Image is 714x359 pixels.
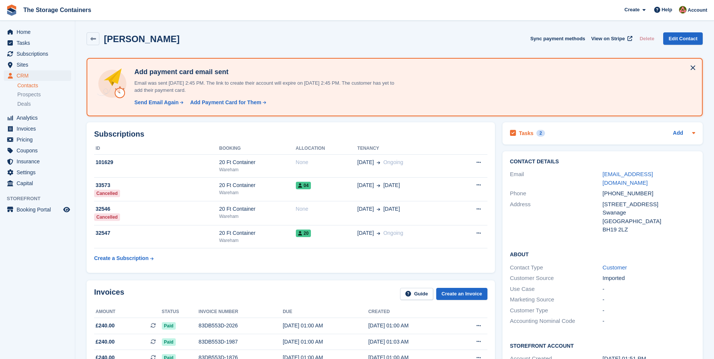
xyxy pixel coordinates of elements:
h2: Storefront Account [510,342,695,349]
div: 20 Ft Container [219,181,295,189]
span: Pricing [17,134,62,145]
div: [DATE] 01:00 AM [283,322,368,330]
div: 33573 [94,181,219,189]
div: Add Payment Card for Them [190,99,261,106]
div: Wareham [219,237,295,244]
button: Sync payment methods [530,32,585,45]
a: Deals [17,100,71,108]
div: Email [510,170,603,187]
span: Help [662,6,672,14]
th: Amount [94,306,162,318]
a: Contacts [17,82,71,89]
div: Customer Type [510,306,603,315]
span: [DATE] [357,229,374,237]
span: Home [17,27,62,37]
button: Delete [636,32,657,45]
div: Wareham [219,189,295,196]
span: [DATE] [357,205,374,213]
div: Address [510,200,603,234]
h2: About [510,250,695,258]
th: Invoice number [199,306,283,318]
h2: Tasks [519,130,534,137]
span: Paid [162,338,176,346]
span: [DATE] [383,181,400,189]
div: Create a Subscription [94,254,149,262]
a: Guide [400,288,433,300]
th: Status [162,306,199,318]
div: [DATE] 01:00 AM [368,322,454,330]
a: Edit Contact [663,32,703,45]
a: Prospects [17,91,71,99]
a: menu [4,113,71,123]
a: Preview store [62,205,71,214]
p: Email was sent [DATE] 2:45 PM. The link to create their account will expire on [DATE] 2:45 PM. Th... [131,79,395,94]
div: 20 Ft Container [219,229,295,237]
a: Add Payment Card for Them [187,99,267,106]
div: Swanage [603,208,695,217]
div: Send Email Again [134,99,179,106]
a: menu [4,134,71,145]
span: Insurance [17,156,62,167]
span: 04 [296,182,311,189]
span: Sites [17,59,62,70]
div: Customer Source [510,274,603,283]
div: 2 [536,130,545,137]
a: View on Stripe [588,32,634,45]
a: Create a Subscription [94,251,154,265]
a: The Storage Containers [20,4,94,16]
span: Create [624,6,639,14]
div: 101629 [94,158,219,166]
a: menu [4,167,71,178]
div: Imported [603,274,695,283]
div: None [296,205,358,213]
span: Storefront [7,195,75,202]
div: - [603,317,695,326]
a: Add [673,129,683,138]
div: Contact Type [510,263,603,272]
span: Subscriptions [17,49,62,59]
span: Deals [17,100,31,108]
div: BH19 2LZ [603,225,695,234]
div: Marketing Source [510,295,603,304]
span: £240.00 [96,322,115,330]
a: menu [4,123,71,134]
span: [DATE] [383,205,400,213]
span: Tasks [17,38,62,48]
img: stora-icon-8386f47178a22dfd0bd8f6a31ec36ba5ce8667c1dd55bd0f319d3a0aa187defe.svg [6,5,17,16]
img: add-payment-card-4dbda4983b697a7845d177d07a5d71e8a16f1ec00487972de202a45f1e8132f5.svg [96,68,128,100]
div: Wareham [219,166,295,173]
h4: Add payment card email sent [131,68,395,76]
span: View on Stripe [591,35,625,43]
div: [STREET_ADDRESS] [603,200,695,209]
a: menu [4,38,71,48]
a: [EMAIL_ADDRESS][DOMAIN_NAME] [603,171,653,186]
div: Wareham [219,213,295,220]
span: Coupons [17,145,62,156]
span: Ongoing [383,230,403,236]
a: menu [4,27,71,37]
div: None [296,158,358,166]
span: CRM [17,70,62,81]
a: menu [4,49,71,59]
a: menu [4,59,71,70]
a: menu [4,145,71,156]
th: ID [94,143,219,155]
div: 20 Ft Container [219,205,295,213]
span: Capital [17,178,62,189]
span: Ongoing [383,159,403,165]
th: Booking [219,143,295,155]
div: [GEOGRAPHIC_DATA] [603,217,695,226]
h2: [PERSON_NAME] [104,34,180,44]
span: Invoices [17,123,62,134]
div: [DATE] 01:03 AM [368,338,454,346]
h2: Invoices [94,288,124,300]
div: 32546 [94,205,219,213]
div: 83DB553D-1987 [199,338,283,346]
div: [PHONE_NUMBER] [603,189,695,198]
div: Cancelled [94,213,120,221]
div: Phone [510,189,603,198]
th: Due [283,306,368,318]
span: Settings [17,167,62,178]
div: 32547 [94,229,219,237]
a: Create an Invoice [436,288,487,300]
